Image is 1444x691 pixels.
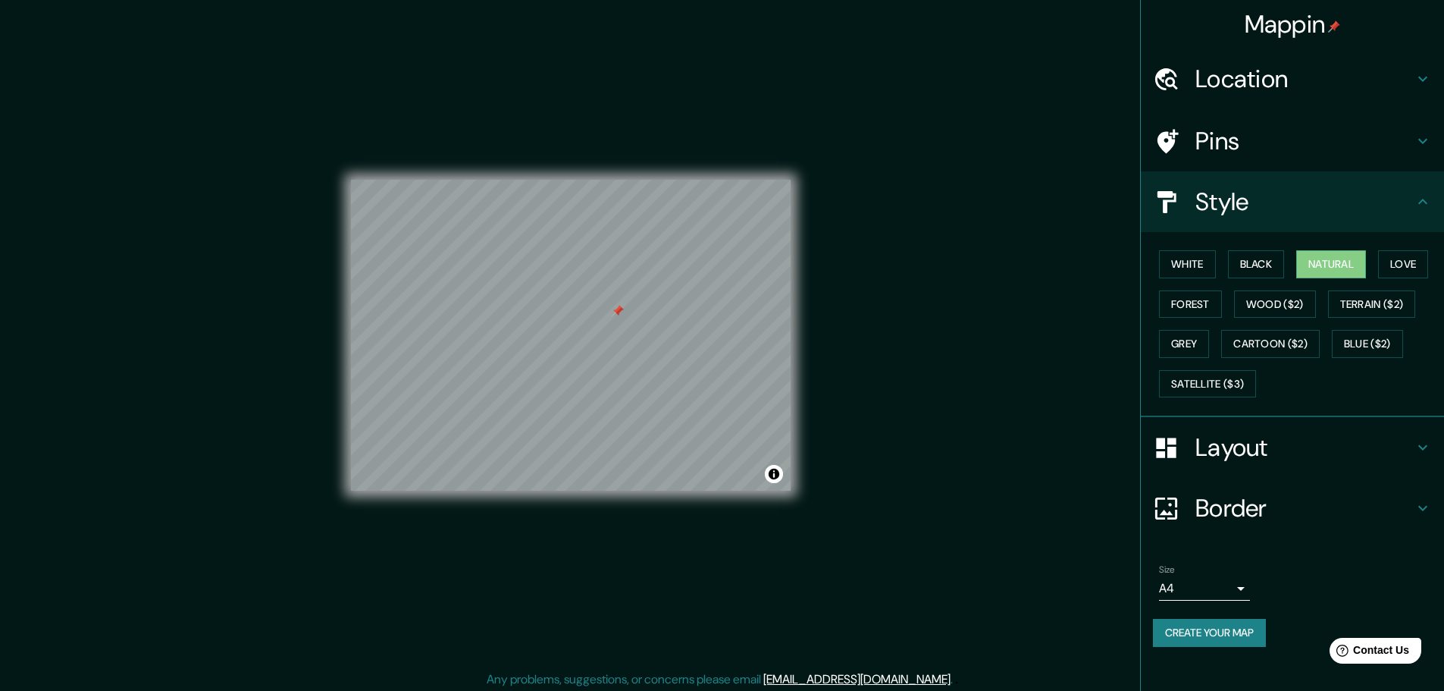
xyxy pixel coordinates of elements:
img: pin-icon.png [1328,20,1340,33]
button: Satellite ($3) [1159,370,1256,398]
canvas: Map [351,180,791,491]
button: Love [1378,250,1428,278]
div: Pins [1141,111,1444,171]
h4: Layout [1195,432,1414,463]
button: Toggle attribution [765,465,783,483]
p: Any problems, suggestions, or concerns please email . [487,671,953,689]
h4: Border [1195,493,1414,523]
button: Terrain ($2) [1328,291,1416,319]
button: Black [1228,250,1285,278]
h4: Style [1195,187,1414,217]
div: A4 [1159,576,1250,601]
h4: Mappin [1245,9,1341,39]
button: Grey [1159,330,1209,358]
div: . [953,671,955,689]
div: Location [1141,49,1444,109]
button: Blue ($2) [1332,330,1403,358]
div: Layout [1141,417,1444,478]
div: Border [1141,478,1444,539]
button: Natural [1296,250,1366,278]
label: Size [1159,564,1175,576]
button: Cartoon ($2) [1221,330,1320,358]
button: White [1159,250,1216,278]
div: Style [1141,171,1444,232]
button: Create your map [1153,619,1266,647]
div: . [955,671,958,689]
button: Forest [1159,291,1222,319]
button: Wood ($2) [1234,291,1316,319]
h4: Pins [1195,126,1414,156]
h4: Location [1195,64,1414,94]
a: [EMAIL_ADDRESS][DOMAIN_NAME] [763,671,951,687]
iframe: Help widget launcher [1309,632,1427,674]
